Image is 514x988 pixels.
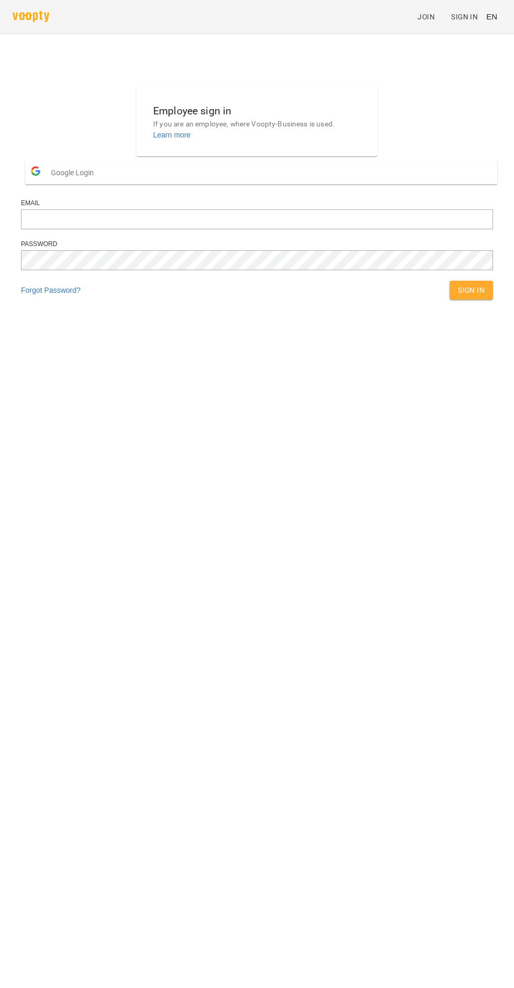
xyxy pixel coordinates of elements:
button: Sign In [449,281,493,300]
h6: Employee sign in [153,103,361,119]
a: Sign In [447,7,482,26]
button: Google Login [25,161,497,184]
span: Google Login [51,162,99,183]
button: Employee sign inIf you are an employee, where Voopty-Business is used.Learn more [145,94,369,148]
a: Forgot Password? [21,286,81,294]
a: Learn more [153,131,191,139]
div: Email [21,199,493,208]
a: Join [413,7,447,26]
span: EN [486,11,497,22]
img: voopty.png [13,11,49,22]
span: Join [417,10,435,23]
span: Sign In [451,10,478,23]
button: EN [482,7,501,26]
span: Sign In [458,284,485,296]
p: If you are an employee, where Voopty-Business is used. [153,119,361,130]
div: Password [21,240,493,249]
